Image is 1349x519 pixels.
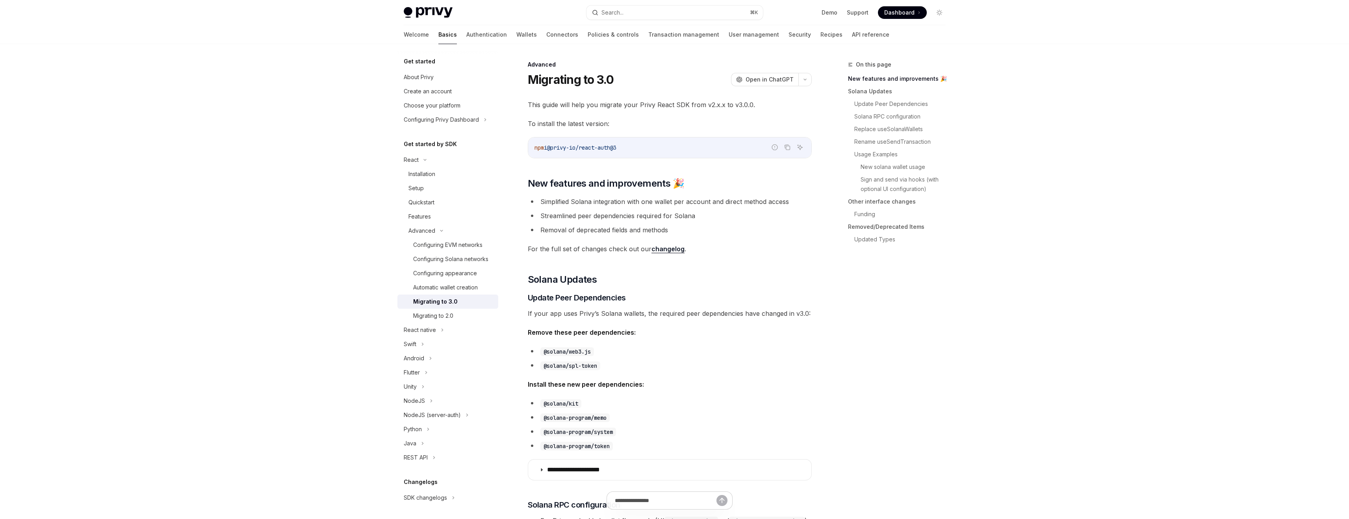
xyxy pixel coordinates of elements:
[854,110,952,123] a: Solana RPC configuration
[408,212,431,221] div: Features
[404,155,419,165] div: React
[746,76,794,83] span: Open in ChatGPT
[540,413,610,422] code: @solana-program/memo
[404,25,429,44] a: Welcome
[731,73,798,86] button: Open in ChatGPT
[534,144,544,151] span: npm
[404,368,420,377] div: Flutter
[404,396,425,406] div: NodeJS
[601,8,623,17] div: Search...
[648,25,719,44] a: Transaction management
[408,169,435,179] div: Installation
[397,238,498,252] a: Configuring EVM networks
[528,177,684,190] span: New features and improvements 🎉
[546,25,578,44] a: Connectors
[404,7,453,18] img: light logo
[528,118,812,129] span: To install the latest version:
[404,453,428,462] div: REST API
[404,339,416,349] div: Swift
[397,167,498,181] a: Installation
[856,60,891,69] span: On this page
[397,266,498,280] a: Configuring appearance
[438,25,457,44] a: Basics
[750,9,758,16] span: ⌘ K
[397,295,498,309] a: Migrating to 3.0
[848,195,952,208] a: Other interface changes
[404,354,424,363] div: Android
[528,196,812,207] li: Simplified Solana integration with one wallet per account and direct method access
[397,195,498,209] a: Quickstart
[848,72,952,85] a: New features and improvements 🎉
[854,233,952,246] a: Updated Types
[729,25,779,44] a: User management
[404,439,416,448] div: Java
[861,161,952,173] a: New solana wallet usage
[586,6,763,20] button: Search...⌘K
[861,173,952,195] a: Sign and send via hooks (with optional UI configuration)
[852,25,889,44] a: API reference
[516,25,537,44] a: Wallets
[404,87,452,96] div: Create an account
[547,144,616,151] span: @privy-io/react-auth@3
[651,245,685,253] a: changelog
[795,142,805,152] button: Ask AI
[404,424,422,434] div: Python
[528,72,614,87] h1: Migrating to 3.0
[884,9,915,17] span: Dashboard
[413,297,458,306] div: Migrating to 3.0
[528,61,812,69] div: Advanced
[540,361,600,370] code: @solana/spl-token
[933,6,946,19] button: Toggle dark mode
[404,57,435,66] h5: Get started
[413,283,478,292] div: Automatic wallet creation
[404,325,436,335] div: React native
[404,493,447,502] div: SDK changelogs
[854,135,952,148] a: Rename useSendTransaction
[848,221,952,233] a: Removed/Deprecated Items
[854,98,952,110] a: Update Peer Dependencies
[782,142,792,152] button: Copy the contents from the code block
[466,25,507,44] a: Authentication
[528,380,644,388] strong: Install these new peer dependencies:
[408,226,435,235] div: Advanced
[413,254,488,264] div: Configuring Solana networks
[413,269,477,278] div: Configuring appearance
[528,328,636,336] strong: Remove these peer dependencies:
[397,209,498,224] a: Features
[397,280,498,295] a: Automatic wallet creation
[404,115,479,124] div: Configuring Privy Dashboard
[397,309,498,323] a: Migrating to 2.0
[397,98,498,113] a: Choose your platform
[528,292,626,303] span: Update Peer Dependencies
[413,240,482,250] div: Configuring EVM networks
[404,382,417,391] div: Unity
[540,347,594,356] code: @solana/web3.js
[588,25,639,44] a: Policies & controls
[822,9,837,17] a: Demo
[404,410,461,420] div: NodeJS (server-auth)
[397,181,498,195] a: Setup
[408,198,434,207] div: Quickstart
[848,85,952,98] a: Solana Updates
[528,243,812,254] span: For the full set of changes check out our .
[854,123,952,135] a: Replace useSolanaWallets
[528,210,812,221] li: Streamlined peer dependencies required for Solana
[404,101,460,110] div: Choose your platform
[397,70,498,84] a: About Privy
[770,142,780,152] button: Report incorrect code
[716,495,727,506] button: Send message
[404,139,457,149] h5: Get started by SDK
[789,25,811,44] a: Security
[404,72,434,82] div: About Privy
[847,9,868,17] a: Support
[528,273,597,286] span: Solana Updates
[528,224,812,235] li: Removal of deprecated fields and methods
[878,6,927,19] a: Dashboard
[544,144,547,151] span: i
[408,184,424,193] div: Setup
[540,399,581,408] code: @solana/kit
[404,477,438,487] h5: Changelogs
[397,84,498,98] a: Create an account
[528,308,812,319] span: If your app uses Privy’s Solana wallets, the required peer dependencies have changed in v3.0:
[854,148,952,161] a: Usage Examples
